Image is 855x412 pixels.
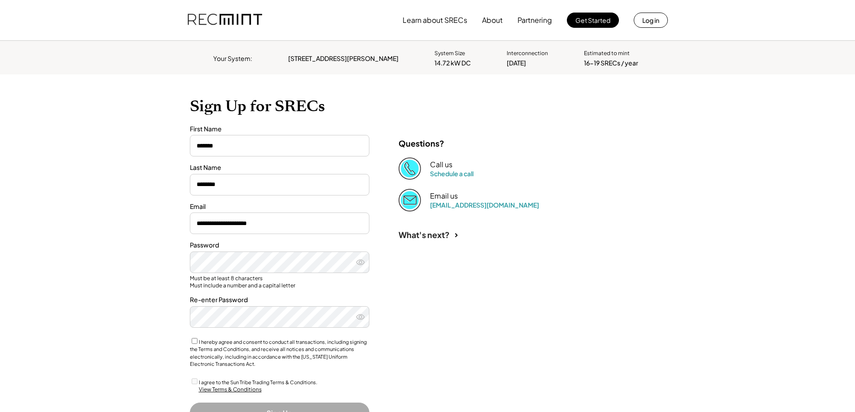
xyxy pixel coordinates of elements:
div: 16-19 SRECs / year [584,59,638,68]
div: [STREET_ADDRESS][PERSON_NAME] [288,54,399,63]
button: Learn about SRECs [403,11,467,29]
div: 14.72 kW DC [434,59,471,68]
div: What's next? [399,230,450,240]
button: Partnering [517,11,552,29]
div: Questions? [399,138,444,148]
div: Password [190,241,369,250]
div: Your System: [213,54,252,63]
div: Must be at least 8 characters Must include a number and a capital letter [190,275,369,289]
div: Interconnection [507,50,548,57]
div: Re-enter Password [190,295,369,304]
div: Estimated to mint [584,50,630,57]
div: Email [190,202,369,211]
div: [DATE] [507,59,526,68]
label: I agree to the Sun Tribe Trading Terms & Conditions. [199,379,317,385]
button: Log in [634,13,668,28]
img: recmint-logotype%403x.png [188,5,262,35]
div: Call us [430,160,452,169]
button: Get Started [567,13,619,28]
div: First Name [190,125,369,134]
a: [EMAIL_ADDRESS][DOMAIN_NAME] [430,201,539,209]
div: System Size [434,50,465,57]
div: Email us [430,191,458,201]
h1: Sign Up for SRECs [190,97,666,116]
div: View Terms & Conditions [199,386,262,394]
button: About [482,11,503,29]
label: I hereby agree and consent to conduct all transactions, including signing the Terms and Condition... [190,339,367,367]
img: Email%202%403x.png [399,189,421,211]
div: Last Name [190,163,369,172]
img: Phone%20copy%403x.png [399,157,421,180]
a: Schedule a call [430,169,474,178]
